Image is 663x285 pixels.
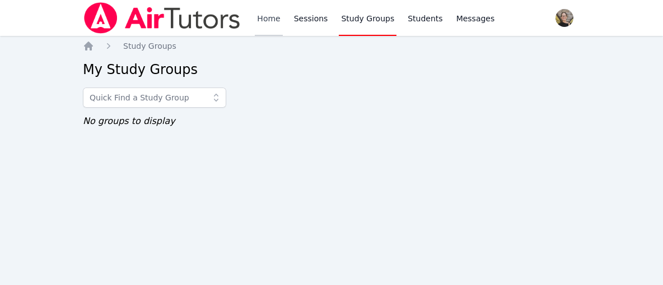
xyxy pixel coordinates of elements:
[456,13,495,24] span: Messages
[83,116,175,126] span: No groups to display
[123,42,176,50] span: Study Groups
[83,88,226,108] input: Quick Find a Study Group
[83,2,241,34] img: Air Tutors
[83,61,580,79] h2: My Study Groups
[83,40,580,52] nav: Breadcrumb
[123,40,176,52] a: Study Groups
